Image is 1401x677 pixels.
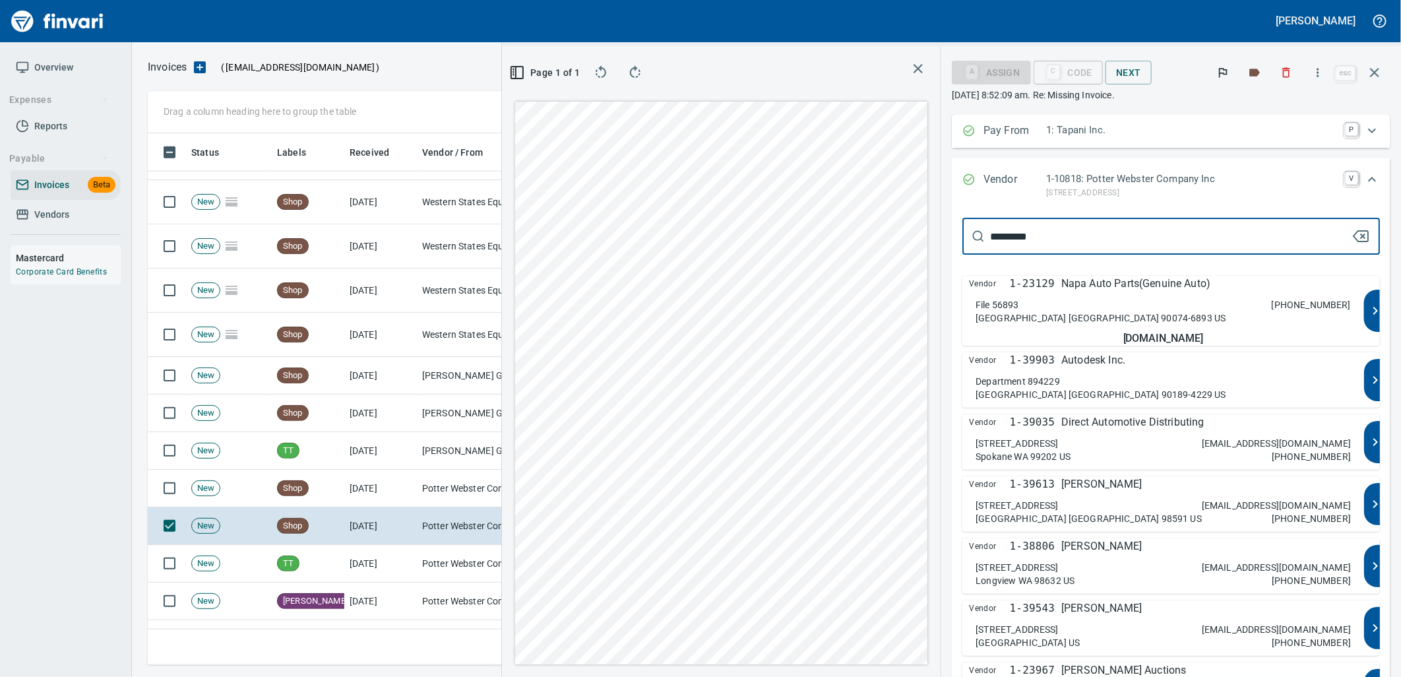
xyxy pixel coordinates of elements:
span: Page 1 of 1 [518,65,575,81]
span: Invoices [34,177,69,193]
p: 1-10818: Potter Webster Company Inc [1046,172,1337,187]
button: Flag [1208,58,1237,87]
a: Vendors [11,200,121,230]
p: Longview WA 98632 US [976,574,1074,587]
td: [DATE] [344,432,417,470]
span: Vendor / From [422,145,483,160]
button: [PERSON_NAME] [1273,11,1359,31]
p: [PERSON_NAME] [1061,476,1142,492]
p: [GEOGRAPHIC_DATA] [GEOGRAPHIC_DATA] 90074-6893 US [976,311,1226,325]
span: New [192,370,220,382]
span: Vendor / From [422,145,500,160]
td: Potter Webster Company Inc (1-10818) [417,507,549,545]
span: Vendor [969,276,1009,292]
button: Vendor1-39613[PERSON_NAME][STREET_ADDRESS][GEOGRAPHIC_DATA] [GEOGRAPHIC_DATA] 98591 US[EMAIL_ADDR... [962,476,1380,532]
span: Shop [278,329,308,341]
p: [STREET_ADDRESS] [1046,187,1337,200]
td: Western States Equipment Co. (1-11113) [417,224,549,269]
span: Status [191,145,236,160]
a: V [1345,172,1358,185]
span: New [192,329,220,341]
p: Pay From [983,123,1046,140]
td: Potter Webster Company Inc (1-10818) [417,583,549,620]
p: [PERSON_NAME] [1061,538,1142,554]
td: Western States Equipment Co. (1-11113) [417,180,549,224]
a: esc [1336,66,1355,81]
span: Shop [278,284,308,297]
a: Overview [11,53,121,82]
p: [PHONE_NUMBER] [1272,450,1351,463]
p: 1-39035 [1010,414,1055,430]
p: [EMAIL_ADDRESS][DOMAIN_NAME] [1202,623,1351,636]
button: Upload an Invoice [187,59,213,75]
p: [GEOGRAPHIC_DATA] [GEOGRAPHIC_DATA] 90189-4229 US [976,388,1226,401]
a: P [1345,123,1358,136]
p: ( ) [213,61,380,74]
p: [STREET_ADDRESS] [976,623,1058,636]
p: File 56893 [976,298,1019,311]
td: [PERSON_NAME] <[EMAIL_ADDRESS][DOMAIN_NAME]> [417,620,549,658]
p: Invoices [148,59,187,75]
button: Vendor1-39903Autodesk Inc.Department 894229[GEOGRAPHIC_DATA] [GEOGRAPHIC_DATA] 90189-4229 US [962,352,1380,408]
span: Vendor [969,352,1009,368]
span: Payable [9,150,109,167]
a: InvoicesBeta [11,170,121,200]
span: Status [191,145,219,160]
span: Vendor [969,538,1009,554]
p: [EMAIL_ADDRESS][DOMAIN_NAME] [1202,499,1351,512]
span: Pages Split [220,240,243,251]
td: [DATE] [344,507,417,545]
span: New [192,445,220,457]
h6: Mastercard [16,251,121,265]
td: [PERSON_NAME] Group Peterbilt([MEDICAL_DATA]) (1-38196) [417,395,549,432]
span: Vendor [969,476,1009,492]
span: Reports [34,118,67,135]
button: Labels [1240,58,1269,87]
p: [STREET_ADDRESS] [976,561,1058,574]
span: TT [278,558,299,570]
p: Drag a column heading here to group the table [164,105,357,118]
p: 1-39613 [1010,476,1055,492]
button: Payable [4,146,114,171]
span: Vendors [34,207,69,223]
p: Napa Auto Parts(Genuine Auto) [1061,276,1210,292]
span: Close invoice [1332,57,1390,88]
img: Finvari [8,5,107,37]
span: New [192,284,220,297]
td: [DATE] [344,470,417,507]
button: Next [1105,61,1152,85]
p: Vendor [983,172,1046,199]
span: Overview [34,59,73,76]
span: Vendor [969,600,1009,616]
span: Shop [278,370,308,382]
p: Direct Automotive Distributing [1061,414,1204,430]
span: New [192,240,220,253]
button: Vendor1-23129Napa Auto Parts(Genuine Auto)File 56893[GEOGRAPHIC_DATA] [GEOGRAPHIC_DATA] 90074-689... [962,276,1380,345]
td: Western States Equipment Co. (1-11113) [417,269,549,313]
span: New [192,482,220,495]
td: [PERSON_NAME] Group Peterbilt([MEDICAL_DATA]) (1-38196) [417,432,549,470]
td: [DATE] [344,357,417,395]
div: Code [1034,65,1104,77]
p: [DATE] 8:52:09 am. Re: Missing Invoice. [952,88,1390,102]
div: Expand [952,115,1390,148]
span: [EMAIL_ADDRESS][DOMAIN_NAME] [224,61,376,74]
button: Vendor1-39035Direct Automotive Distributing[STREET_ADDRESS]Spokane WA 99202 US[EMAIL_ADDRESS][DOM... [962,414,1380,470]
p: 1: Tapani Inc. [1046,123,1337,138]
span: New [192,595,220,608]
p: [GEOGRAPHIC_DATA] US [976,636,1080,649]
span: New [192,520,220,532]
span: Labels [277,145,306,160]
p: [STREET_ADDRESS] [976,499,1058,512]
span: Next [1116,65,1141,81]
a: Reports [11,112,121,141]
span: Shop [278,520,308,532]
button: Discard [1272,58,1301,87]
p: 1-39903 [1010,352,1055,368]
p: [EMAIL_ADDRESS][DOMAIN_NAME] [1202,437,1351,450]
h5: [DOMAIN_NAME] [969,331,1357,345]
div: Assign [952,66,1030,77]
span: Labels [277,145,323,160]
td: [DATE] [344,180,417,224]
